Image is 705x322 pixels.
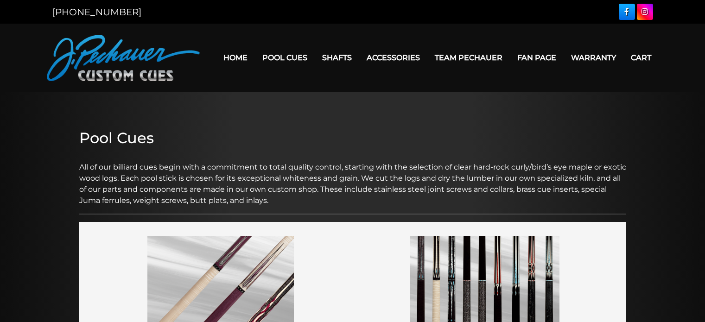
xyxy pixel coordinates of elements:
h2: Pool Cues [79,129,626,147]
a: Home [216,46,255,69]
p: All of our billiard cues begin with a commitment to total quality control, starting with the sele... [79,151,626,206]
a: [PHONE_NUMBER] [52,6,141,18]
a: Accessories [359,46,427,69]
a: Cart [623,46,659,69]
img: Pechauer Custom Cues [47,35,200,81]
a: Fan Page [510,46,564,69]
a: Team Pechauer [427,46,510,69]
a: Pool Cues [255,46,315,69]
a: Warranty [564,46,623,69]
a: Shafts [315,46,359,69]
